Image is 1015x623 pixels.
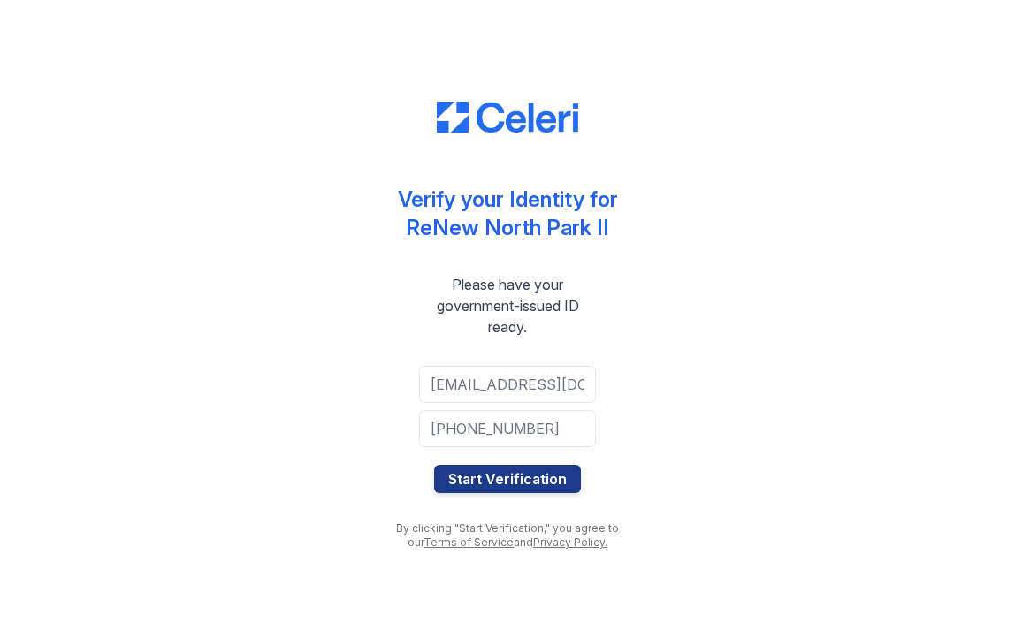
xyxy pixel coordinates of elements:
button: Start Verification [434,465,581,493]
input: Phone [419,410,596,447]
div: Please have your government-issued ID ready. [384,274,631,338]
a: Terms of Service [424,536,514,549]
input: Email [419,366,596,403]
div: By clicking "Start Verification," you agree to our and [384,521,631,550]
img: CE_Logo_Blue-a8612792a0a2168367f1c8372b55b34899dd931a85d93a1a3d3e32e68fde9ad4.png [437,102,578,133]
div: Verify your Identity for ReNew North Park II [398,186,618,242]
a: Privacy Policy. [533,536,607,549]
